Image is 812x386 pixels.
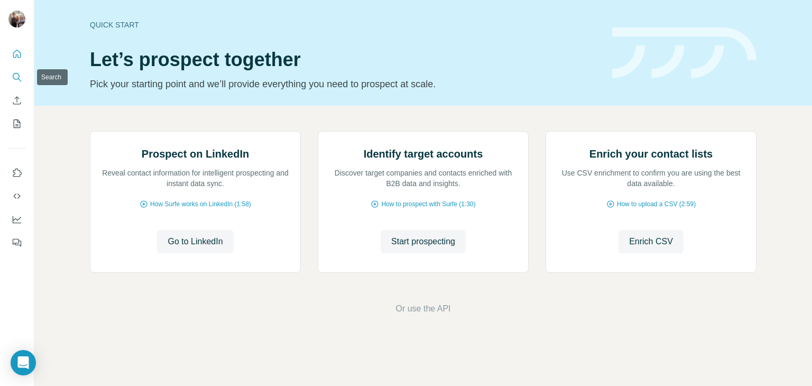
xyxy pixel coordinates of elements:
button: Start prospecting [381,230,466,253]
div: Quick start [90,20,599,30]
p: Discover target companies and contacts enriched with B2B data and insights. [329,168,518,189]
span: Go to LinkedIn [168,235,223,248]
button: Search [8,68,25,87]
button: Go to LinkedIn [157,230,233,253]
img: banner [612,27,756,79]
button: Feedback [8,233,25,252]
button: My lists [8,114,25,133]
button: Enrich CSV [8,91,25,110]
span: How to upload a CSV (2:59) [617,199,696,209]
h1: Let’s prospect together [90,49,599,70]
img: Avatar [8,11,25,27]
button: Quick start [8,44,25,63]
div: Open Intercom Messenger [11,350,36,375]
p: Pick your starting point and we’ll provide everything you need to prospect at scale. [90,77,599,91]
button: Use Surfe on LinkedIn [8,163,25,182]
span: How to prospect with Surfe (1:30) [381,199,475,209]
button: Use Surfe API [8,187,25,206]
h2: Prospect on LinkedIn [142,146,249,161]
h2: Identify target accounts [364,146,483,161]
h2: Enrich your contact lists [589,146,713,161]
span: Enrich CSV [629,235,673,248]
p: Use CSV enrichment to confirm you are using the best data available. [557,168,745,189]
button: Or use the API [395,302,450,315]
p: Reveal contact information for intelligent prospecting and instant data sync. [101,168,290,189]
span: How Surfe works on LinkedIn (1:58) [150,199,251,209]
span: Start prospecting [391,235,455,248]
button: Dashboard [8,210,25,229]
button: Enrich CSV [619,230,684,253]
